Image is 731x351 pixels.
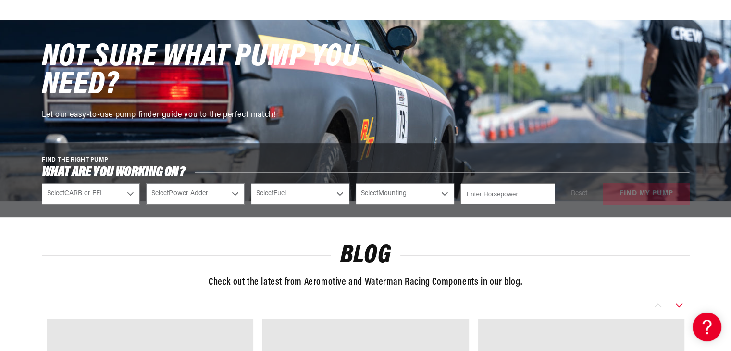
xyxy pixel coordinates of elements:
h2: Blog [42,244,690,267]
select: Fuel [251,183,349,204]
span: What are you working on? [42,166,186,178]
input: Enter Horsepower [460,183,555,204]
select: Mounting [356,183,454,204]
span: FIND THE RIGHT PUMP [42,157,109,163]
button: Slide left [647,300,669,311]
p: Check out the latest from Aeromotive and Waterman Racing Components in our blog. [42,275,690,290]
button: Slide right [669,300,690,311]
p: Let our easy-to-use pump finder guide you to the perfect match! [42,109,369,122]
select: Power Adder [146,183,245,204]
span: NOT SURE WHAT PUMP YOU NEED? [42,41,359,101]
select: CARB or EFI [42,183,140,204]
